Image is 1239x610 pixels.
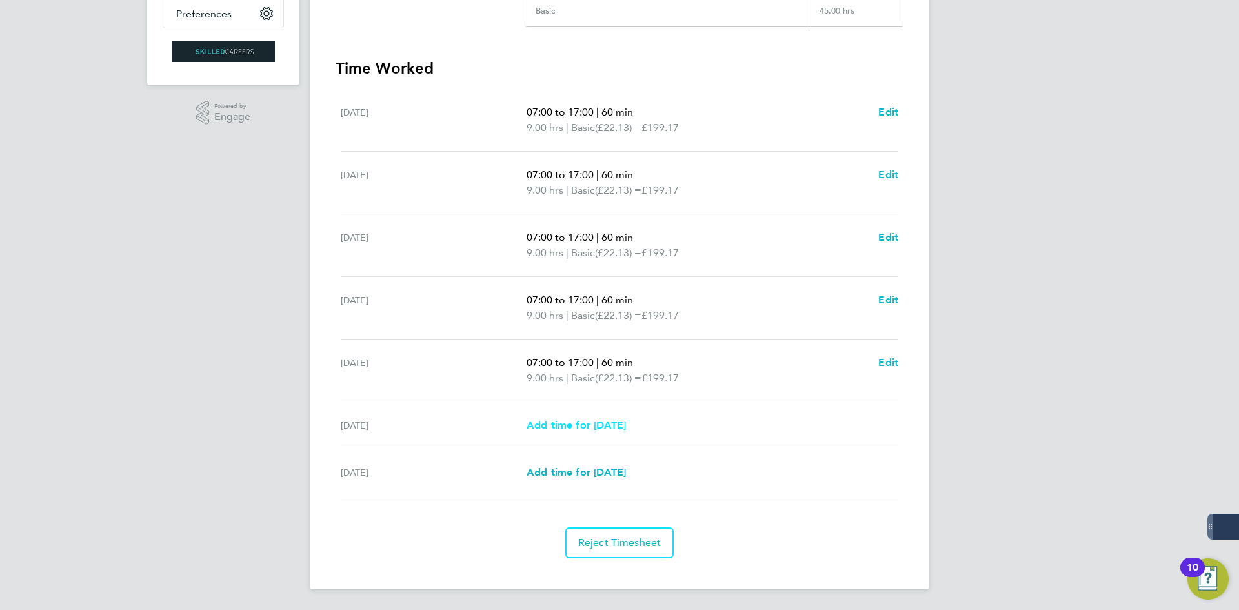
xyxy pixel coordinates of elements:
span: 60 min [601,168,633,181]
div: [DATE] [341,292,527,323]
span: Reject Timesheet [578,536,661,549]
span: | [596,106,599,118]
span: 60 min [601,106,633,118]
span: | [596,356,599,369]
span: 9.00 hrs [527,247,563,259]
a: Edit [878,230,898,245]
div: Basic [536,6,555,16]
img: skilledcareers-logo-retina.png [172,41,275,62]
span: | [596,231,599,243]
a: Edit [878,105,898,120]
div: [DATE] [341,465,527,480]
span: Basic [571,308,595,323]
span: 9.00 hrs [527,372,563,384]
a: Add time for [DATE] [527,465,626,480]
span: 07:00 to 17:00 [527,106,594,118]
button: Open Resource Center, 10 new notifications [1187,558,1229,600]
span: Edit [878,356,898,369]
a: Powered byEngage [196,101,251,125]
span: 60 min [601,356,633,369]
span: Powered by [214,101,250,112]
span: Edit [878,294,898,306]
span: (£22.13) = [595,121,641,134]
span: (£22.13) = [595,372,641,384]
a: Add time for [DATE] [527,418,626,433]
button: Reject Timesheet [565,527,674,558]
span: £199.17 [641,247,679,259]
a: Edit [878,167,898,183]
a: Edit [878,355,898,371]
span: | [566,309,569,321]
div: [DATE] [341,105,527,136]
span: | [566,247,569,259]
span: £199.17 [641,121,679,134]
span: Edit [878,168,898,181]
span: Add time for [DATE] [527,466,626,478]
span: Basic [571,120,595,136]
span: Basic [571,371,595,386]
span: 60 min [601,294,633,306]
span: Preferences [176,8,232,20]
span: 9.00 hrs [527,184,563,196]
span: (£22.13) = [595,184,641,196]
span: 07:00 to 17:00 [527,168,594,181]
div: [DATE] [341,418,527,433]
a: Edit [878,292,898,308]
span: (£22.13) = [595,247,641,259]
span: (£22.13) = [595,309,641,321]
span: Basic [571,245,595,261]
span: | [566,184,569,196]
span: Edit [878,106,898,118]
span: 07:00 to 17:00 [527,231,594,243]
div: [DATE] [341,167,527,198]
div: 10 [1187,567,1198,584]
a: Go to home page [163,41,284,62]
span: Edit [878,231,898,243]
h3: Time Worked [336,58,903,79]
span: 9.00 hrs [527,309,563,321]
span: Engage [214,112,250,123]
span: | [596,168,599,181]
span: 60 min [601,231,633,243]
span: 07:00 to 17:00 [527,356,594,369]
div: [DATE] [341,230,527,261]
span: | [566,121,569,134]
span: £199.17 [641,309,679,321]
span: | [566,372,569,384]
span: £199.17 [641,372,679,384]
span: £199.17 [641,184,679,196]
span: Basic [571,183,595,198]
span: 07:00 to 17:00 [527,294,594,306]
span: 9.00 hrs [527,121,563,134]
div: [DATE] [341,355,527,386]
div: 45.00 hrs [809,6,903,26]
span: Add time for [DATE] [527,419,626,431]
span: | [596,294,599,306]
